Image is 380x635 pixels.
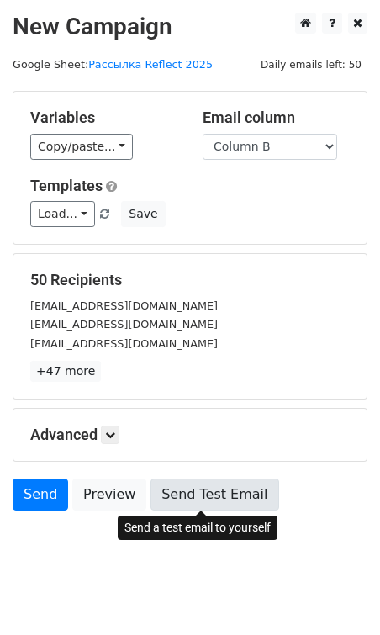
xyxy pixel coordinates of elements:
a: Daily emails left: 50 [255,58,367,71]
a: Send [13,479,68,511]
small: [EMAIL_ADDRESS][DOMAIN_NAME] [30,318,218,331]
h5: Email column [203,108,350,127]
small: Google Sheet: [13,58,213,71]
h5: Variables [30,108,177,127]
a: +47 more [30,361,101,382]
h5: Advanced [30,426,350,444]
iframe: Chat Widget [296,554,380,635]
a: Copy/paste... [30,134,133,160]
h2: New Campaign [13,13,367,41]
button: Save [121,201,165,227]
a: Templates [30,177,103,194]
div: Send a test email to yourself [118,516,277,540]
small: [EMAIL_ADDRESS][DOMAIN_NAME] [30,299,218,312]
small: [EMAIL_ADDRESS][DOMAIN_NAME] [30,337,218,350]
h5: 50 Recipients [30,271,350,289]
a: Рассылка Reflect 2025 [88,58,213,71]
a: Load... [30,201,95,227]
a: Preview [72,479,146,511]
span: Daily emails left: 50 [255,56,367,74]
a: Send Test Email [150,479,278,511]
